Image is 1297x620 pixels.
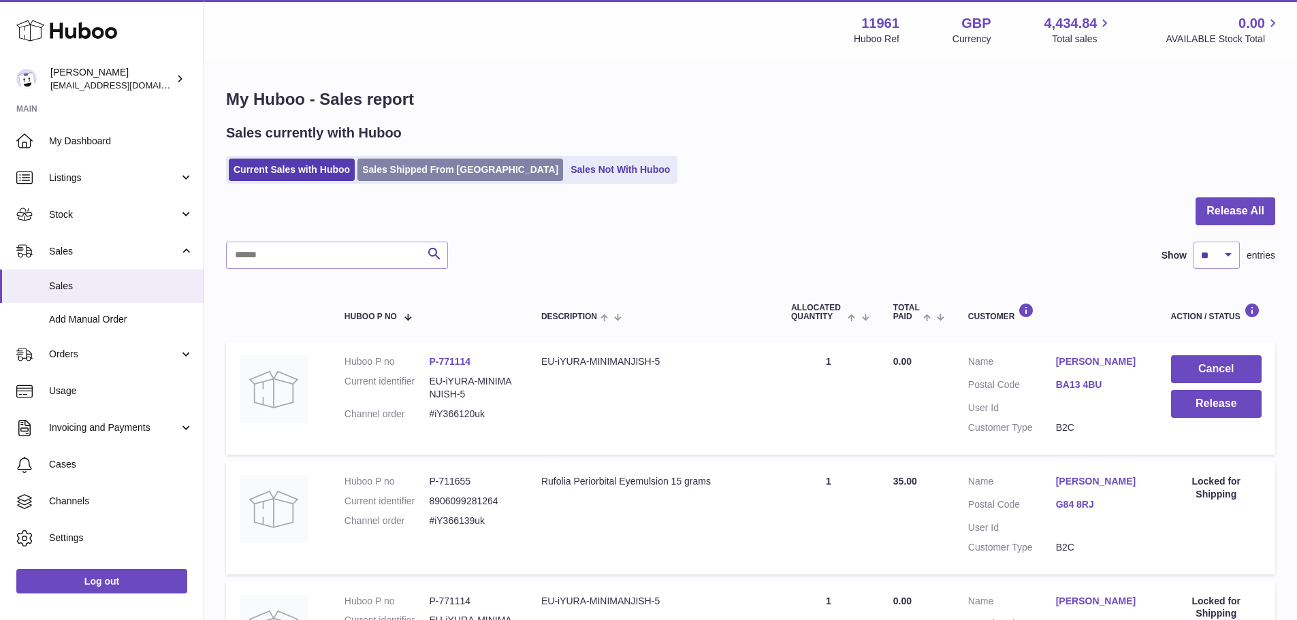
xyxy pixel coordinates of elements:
[49,385,193,397] span: Usage
[345,515,430,527] dt: Channel order
[778,342,880,455] td: 1
[541,355,764,368] div: EU-iYURA-MINIMANJISH-5
[893,304,920,321] span: Total paid
[49,208,179,221] span: Stock
[952,33,991,46] div: Currency
[893,356,912,367] span: 0.00
[1171,390,1262,418] button: Release
[893,476,917,487] span: 35.00
[49,280,193,293] span: Sales
[541,475,764,488] div: Rufolia Periorbital Eyemulsion 15 grams
[1196,197,1275,225] button: Release All
[968,595,1056,611] dt: Name
[968,475,1056,491] dt: Name
[49,532,193,544] span: Settings
[229,159,355,181] a: Current Sales with Huboo
[1044,14,1098,33] span: 4,434.84
[49,495,193,508] span: Channels
[968,303,1144,321] div: Customer
[1044,14,1113,46] a: 4,434.84 Total sales
[1247,249,1275,262] span: entries
[1171,475,1262,501] div: Locked for Shipping
[49,313,193,326] span: Add Manual Order
[49,172,179,184] span: Listings
[1052,33,1112,46] span: Total sales
[541,595,764,608] div: EU-iYURA-MINIMANJISH-5
[49,135,193,148] span: My Dashboard
[429,356,470,367] a: P-771114
[1238,14,1265,33] span: 0.00
[1166,14,1281,46] a: 0.00 AVAILABLE Stock Total
[1056,421,1144,434] dd: B2C
[345,312,397,321] span: Huboo P no
[429,495,514,508] dd: 8906099281264
[861,14,899,33] strong: 11961
[49,348,179,361] span: Orders
[1056,595,1144,608] a: [PERSON_NAME]
[1171,355,1262,383] button: Cancel
[345,475,430,488] dt: Huboo P no
[961,14,991,33] strong: GBP
[429,408,514,421] dd: #iY366120uk
[968,498,1056,515] dt: Postal Code
[778,461,880,574] td: 1
[791,304,845,321] span: ALLOCATED Quantity
[49,245,179,258] span: Sales
[968,541,1056,554] dt: Customer Type
[968,521,1056,534] dt: User Id
[50,80,200,91] span: [EMAIL_ADDRESS][DOMAIN_NAME]
[854,33,899,46] div: Huboo Ref
[240,355,308,423] img: no-photo.jpg
[345,595,430,608] dt: Huboo P no
[49,458,193,471] span: Cases
[968,421,1056,434] dt: Customer Type
[541,312,597,321] span: Description
[16,569,187,593] a: Log out
[968,402,1056,414] dt: User Id
[226,88,1275,110] h1: My Huboo - Sales report
[429,375,514,401] dd: EU-iYURA-MINIMANJISH-5
[345,408,430,421] dt: Channel order
[968,355,1056,372] dt: Name
[240,475,308,543] img: no-photo.jpg
[1056,355,1144,368] a: [PERSON_NAME]
[429,475,514,488] dd: P-711655
[49,421,179,434] span: Invoicing and Payments
[968,378,1056,395] dt: Postal Code
[429,595,514,608] dd: P-771114
[1056,378,1144,391] a: BA13 4BU
[429,515,514,527] dd: #iY366139uk
[345,495,430,508] dt: Current identifier
[345,375,430,401] dt: Current identifier
[1166,33,1281,46] span: AVAILABLE Stock Total
[566,159,675,181] a: Sales Not With Huboo
[1056,498,1144,511] a: G84 8RJ
[1056,541,1144,554] dd: B2C
[1056,475,1144,488] a: [PERSON_NAME]
[345,355,430,368] dt: Huboo P no
[16,69,37,89] img: internalAdmin-11961@internal.huboo.com
[1162,249,1187,262] label: Show
[1171,303,1262,321] div: Action / Status
[226,124,402,142] h2: Sales currently with Huboo
[893,595,912,606] span: 0.00
[357,159,563,181] a: Sales Shipped From [GEOGRAPHIC_DATA]
[50,66,173,92] div: [PERSON_NAME]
